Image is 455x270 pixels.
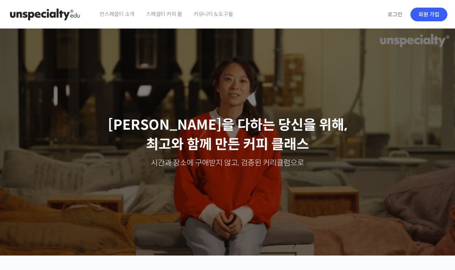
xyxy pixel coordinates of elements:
a: 회원 가입 [410,8,447,21]
span: 홈 [24,218,29,224]
a: 대화 [50,207,98,226]
span: 설정 [118,218,127,224]
span: 대화 [70,219,79,225]
a: 설정 [98,207,146,226]
a: 로그인 [383,6,407,23]
a: 홈 [2,207,50,226]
